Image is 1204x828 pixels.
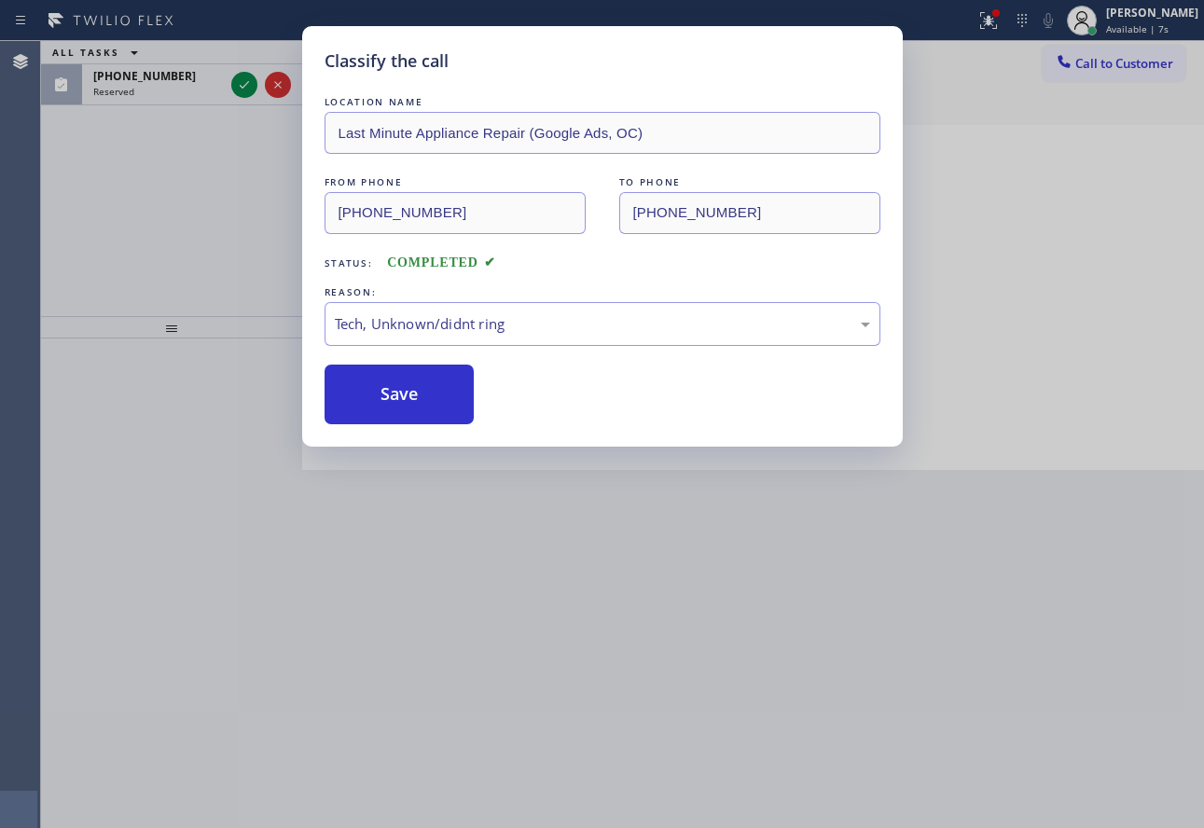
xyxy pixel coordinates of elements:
[325,172,586,192] div: FROM PHONE
[619,172,880,192] div: TO PHONE
[325,192,586,234] input: From phone
[325,92,880,112] div: LOCATION NAME
[325,256,373,269] span: Status:
[325,365,475,424] button: Save
[325,283,880,302] div: REASON:
[619,192,880,234] input: To phone
[387,255,495,269] span: COMPLETED
[325,48,449,74] h5: Classify the call
[335,313,870,335] div: Tech, Unknown/didnt ring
